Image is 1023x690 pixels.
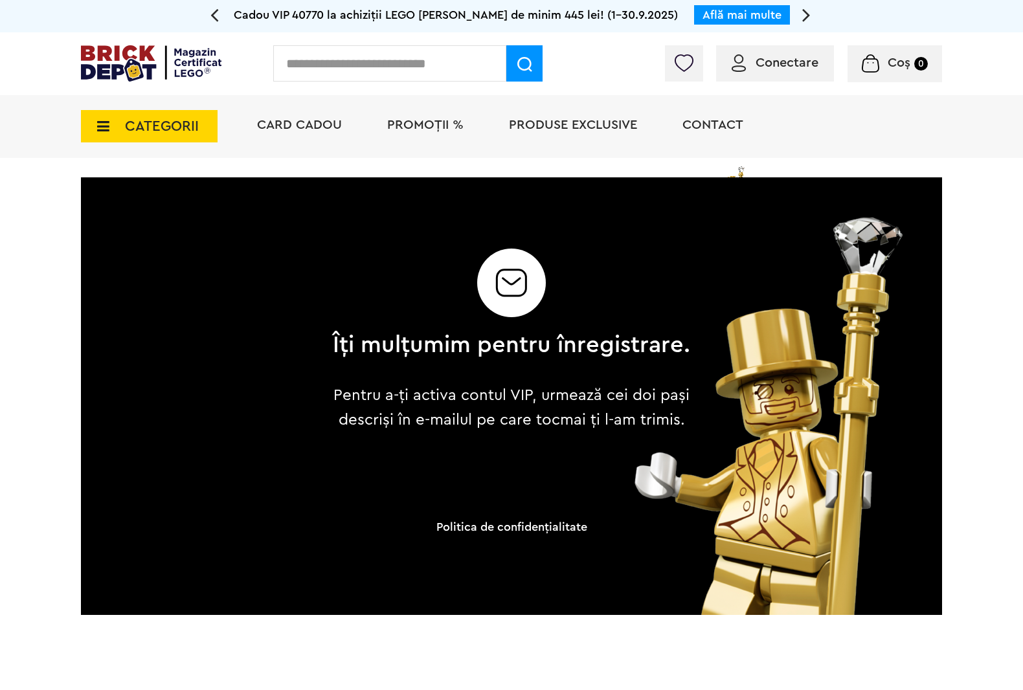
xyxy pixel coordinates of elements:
[888,56,910,69] span: Coș
[333,333,691,357] h2: Îți mulțumim pentru înregistrare.
[682,118,743,131] a: Contact
[703,9,781,21] a: Află mai multe
[125,119,199,133] span: CATEGORII
[509,118,637,131] a: Produse exclusive
[732,56,818,69] a: Conectare
[616,217,942,615] img: vip_page_image
[756,56,818,69] span: Conectare
[387,118,464,131] a: PROMOȚII %
[914,57,928,71] small: 0
[257,118,342,131] a: Card Cadou
[323,383,701,432] p: Pentru a-ți activa contul VIP, urmează cei doi pași descriși în e-mailul pe care tocmai ți l-am t...
[234,9,678,21] span: Cadou VIP 40770 la achiziții LEGO [PERSON_NAME] de minim 445 lei! (1-30.9.2025)
[436,521,587,533] a: Politica de confidenţialitate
